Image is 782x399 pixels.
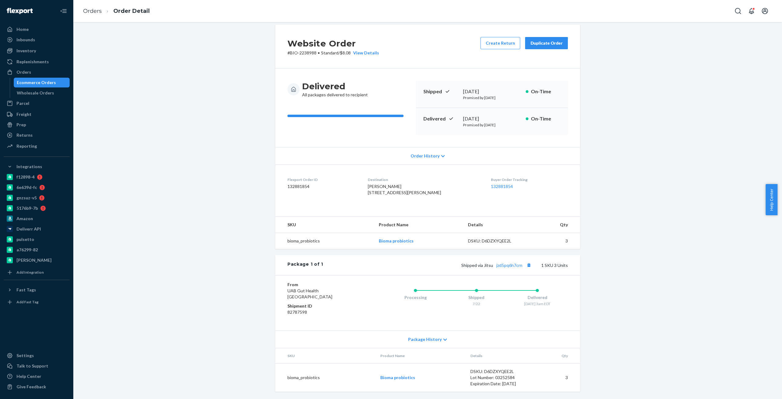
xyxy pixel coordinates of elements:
[16,122,26,128] div: Prep
[16,226,41,232] div: Deliverr API
[16,111,31,117] div: Freight
[4,141,70,151] a: Reporting
[491,184,513,189] a: 132881854
[368,177,481,182] dt: Destination
[16,299,38,305] div: Add Fast Tag
[423,115,458,122] p: Delivered
[4,162,70,172] button: Integrations
[385,294,446,301] div: Processing
[446,301,507,306] div: 7/22
[525,261,533,269] button: Copy tracking number
[287,288,332,299] span: UAB Gut Health [GEOGRAPHIC_DATA]
[4,268,70,277] a: Add Integration
[411,153,440,159] span: Order History
[4,67,70,77] a: Orders
[481,37,520,49] button: Create Return
[4,235,70,244] a: pulsetto
[470,368,528,375] div: DSKU: D6DZXYQEE2L
[525,37,568,49] button: Duplicate Order
[275,348,375,364] th: SKU
[318,50,320,55] span: •
[470,381,528,387] div: Expiration Date: [DATE]
[507,301,568,306] div: [DATE] 3am EDT
[379,238,414,243] a: Bioma probiotics
[16,247,38,253] div: a76299-82
[374,217,463,233] th: Product Name
[16,59,49,65] div: Replenishments
[4,203,70,213] a: 5176b9-7b
[530,40,563,46] div: Duplicate Order
[323,261,568,269] div: 1 SKU 3 Units
[302,81,368,92] h3: Delivered
[463,122,521,127] p: Promised by [DATE]
[530,217,580,233] th: Qty
[530,233,580,249] td: 3
[4,98,70,108] a: Parcel
[78,2,155,20] ol: breadcrumbs
[287,50,379,56] p: # BIO-2238988 / $8.08
[287,309,360,315] dd: 82787598
[14,88,70,98] a: Wholesale Orders
[491,177,568,182] dt: Buyer Order Tracking
[463,217,530,233] th: Details
[4,224,70,234] a: Deliverr API
[16,174,35,180] div: f12898-4
[408,336,442,342] span: Package History
[275,217,374,233] th: SKU
[83,8,102,14] a: Orders
[446,294,507,301] div: Shipped
[16,37,35,43] div: Inbounds
[4,285,70,295] button: Fast Tags
[287,183,358,190] dd: 132881854
[16,26,29,32] div: Home
[16,100,29,106] div: Parcel
[275,364,375,392] td: bioma_probiotics
[4,35,70,45] a: Inbounds
[766,184,777,215] button: Help Center
[16,48,36,54] div: Inventory
[463,115,521,122] div: [DATE]
[16,270,44,275] div: Add Integration
[470,375,528,381] div: Lot Number: 03252584
[4,351,70,360] a: Settings
[4,371,70,381] a: Help Center
[16,205,38,211] div: 5176b9-7b
[507,294,568,301] div: Delivered
[287,177,358,182] dt: Flexport Order ID
[321,50,338,55] span: Standard
[466,348,533,364] th: Details
[287,261,323,269] div: Package 1 of 1
[7,8,33,14] img: Flexport logo
[532,348,580,364] th: Qty
[732,5,744,17] button: Open Search Box
[16,257,52,263] div: [PERSON_NAME]
[4,382,70,392] button: Give Feedback
[287,303,360,309] dt: Shipment ID
[351,50,379,56] button: View Details
[113,8,150,14] a: Order Detail
[57,5,70,17] button: Close Navigation
[4,193,70,203] a: gnzsuz-v5
[16,132,33,138] div: Returns
[287,37,379,50] h2: Website Order
[380,375,415,380] a: Bioma probiotics
[4,214,70,224] a: Amazon
[375,348,466,364] th: Product Name
[16,69,31,75] div: Orders
[287,282,360,288] dt: From
[745,5,758,17] button: Open notifications
[4,297,70,307] a: Add Fast Tag
[463,95,521,100] p: Promised by [DATE]
[461,263,533,268] span: Shipped via Jitsu
[531,88,561,95] p: On-Time
[16,236,34,242] div: pulsetto
[468,238,525,244] div: DSKU: D6DZXYQEE2L
[16,363,48,369] div: Talk to Support
[496,263,522,268] a: jzd5pq6h7crn
[759,5,771,17] button: Open account menu
[16,143,37,149] div: Reporting
[16,353,34,359] div: Settings
[4,46,70,56] a: Inventory
[4,255,70,265] a: [PERSON_NAME]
